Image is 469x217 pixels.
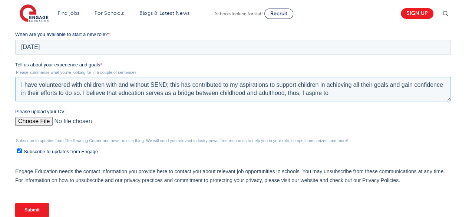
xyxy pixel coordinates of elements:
[219,24,436,39] input: *Contact Number
[270,11,287,16] span: Recruit
[219,1,436,16] input: *Last name
[215,11,263,16] span: Schools looking for staff
[401,8,433,19] a: Sign up
[20,4,49,23] img: Engage Education
[139,10,190,16] a: Blogs & Latest News
[264,9,293,19] a: Recruit
[58,10,80,16] a: Find jobs
[95,10,124,16] a: For Schools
